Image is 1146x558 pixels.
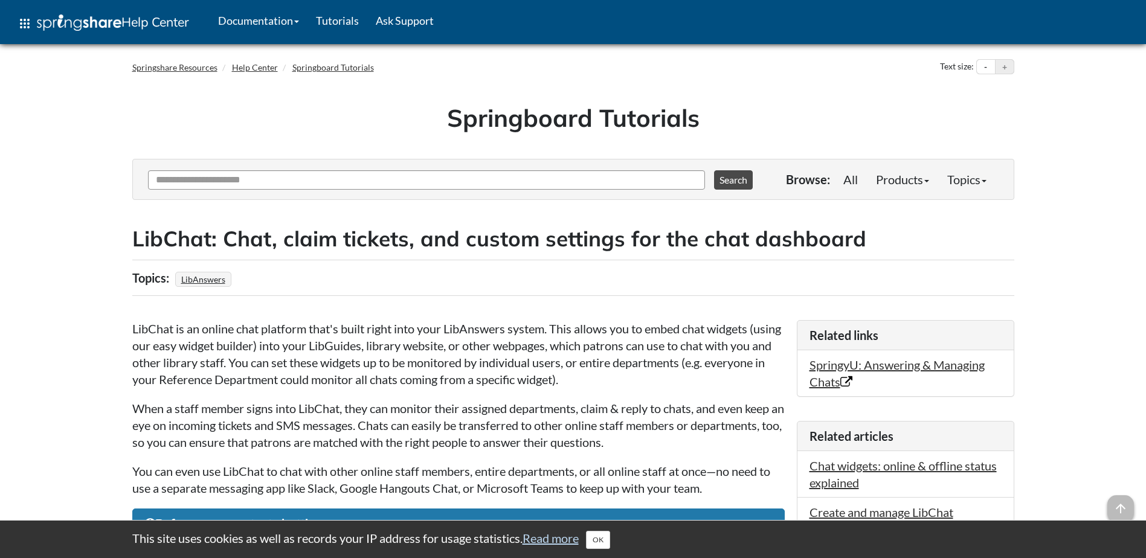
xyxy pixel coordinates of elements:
[132,224,1014,254] h2: LibChat: Chat, claim tickets, and custom settings for the chat dashboard
[810,429,893,443] span: Related articles
[867,167,938,191] a: Products
[938,59,976,75] div: Text size:
[132,62,217,72] a: Springshare Resources
[523,531,579,545] a: Read more
[586,531,610,549] button: Close
[179,271,227,288] a: LibAnswers
[714,170,753,190] button: Search
[232,62,278,72] a: Help Center
[210,5,307,36] a: Documentation
[37,14,121,31] img: Springshare
[367,5,442,36] a: Ask Support
[132,320,785,388] p: LibChat is an online chat platform that's built right into your LibAnswers system. This allows yo...
[121,14,189,30] span: Help Center
[132,400,785,451] p: When a staff member signs into LibChat, they can monitor their assigned departments, claim & repl...
[810,328,878,342] span: Related links
[18,16,32,31] span: apps
[1107,496,1134,511] a: arrow_upward
[132,463,785,496] p: You can even use LibChat to chat with other online staff members, entire departments, or all onli...
[120,530,1026,549] div: This site uses cookies as well as records your IP address for usage statistics.
[145,515,772,532] h3: Before you can start chatting
[938,167,996,191] a: Topics
[996,60,1014,74] button: Increase text size
[9,5,198,42] a: apps Help Center
[307,5,367,36] a: Tutorials
[292,62,374,72] a: Springboard Tutorials
[810,505,953,536] a: Create and manage LibChat departments & settings
[810,358,985,389] a: SpringyU: Answering & Managing Chats
[132,266,172,289] div: Topics:
[977,60,995,74] button: Decrease text size
[834,167,867,191] a: All
[810,458,997,490] a: Chat widgets: online & offline status explained
[786,171,830,188] p: Browse:
[141,101,1005,135] h1: Springboard Tutorials
[1107,495,1134,522] span: arrow_upward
